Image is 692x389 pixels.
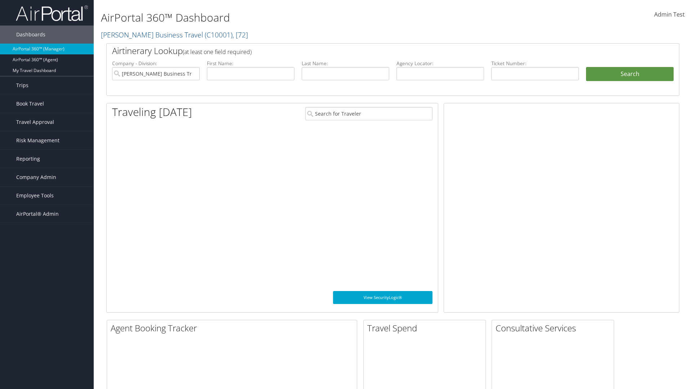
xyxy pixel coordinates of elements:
[101,30,248,40] a: [PERSON_NAME] Business Travel
[205,30,232,40] span: ( C10001 )
[491,60,579,67] label: Ticket Number:
[16,168,56,186] span: Company Admin
[16,131,59,149] span: Risk Management
[654,10,685,18] span: Admin Test
[305,107,432,120] input: Search for Traveler
[207,60,294,67] label: First Name:
[16,113,54,131] span: Travel Approval
[16,150,40,168] span: Reporting
[183,48,252,56] span: (at least one field required)
[16,205,59,223] span: AirPortal® Admin
[654,4,685,26] a: Admin Test
[112,60,200,67] label: Company - Division:
[16,5,88,22] img: airportal-logo.png
[16,187,54,205] span: Employee Tools
[112,104,192,120] h1: Traveling [DATE]
[16,76,28,94] span: Trips
[496,322,614,334] h2: Consultative Services
[302,60,389,67] label: Last Name:
[16,95,44,113] span: Book Travel
[586,67,674,81] button: Search
[396,60,484,67] label: Agency Locator:
[111,322,357,334] h2: Agent Booking Tracker
[367,322,485,334] h2: Travel Spend
[101,10,490,25] h1: AirPortal 360™ Dashboard
[112,45,626,57] h2: Airtinerary Lookup
[333,291,432,304] a: View SecurityLogic®
[232,30,248,40] span: , [ 72 ]
[16,26,45,44] span: Dashboards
